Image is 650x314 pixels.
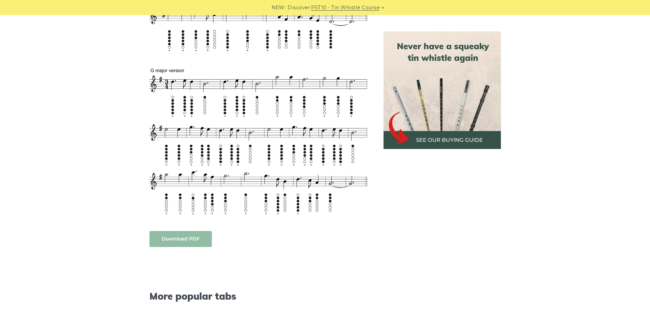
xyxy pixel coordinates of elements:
span: NEW: [272,4,286,12]
a: Download PDF [149,231,212,247]
a: PST10 - Tin Whistle Course [311,4,379,12]
span: Discover [288,4,310,12]
span: More popular tabs [149,290,367,302]
img: tin whistle buying guide [384,31,501,149]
